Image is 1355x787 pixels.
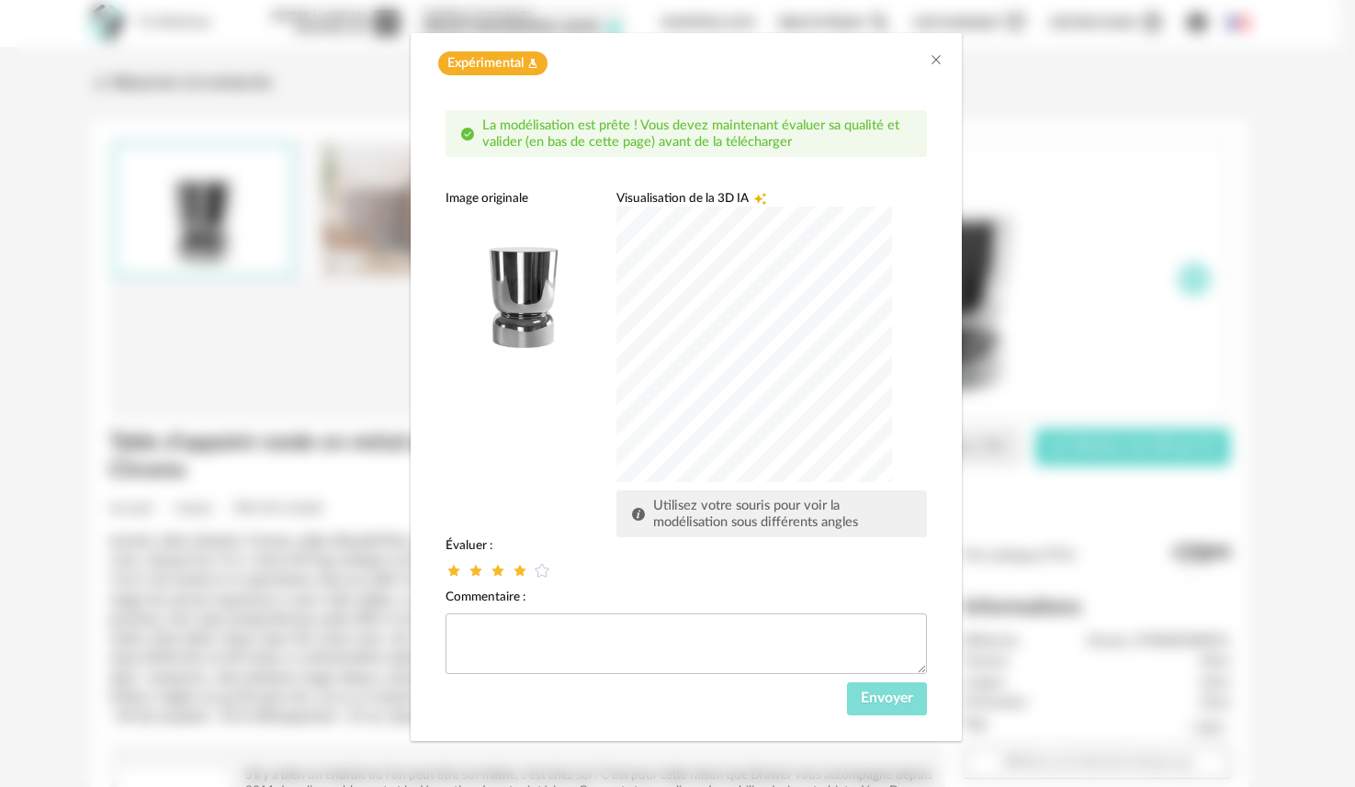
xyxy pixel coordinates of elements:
[527,55,538,73] span: Flask icon
[482,118,899,149] span: La modélisation est prête ! Vous devez maintenant évaluer sa qualité et valider (en bas de cette ...
[616,190,749,207] span: Visualisation de la 3D IA
[861,691,913,705] span: Envoyer
[446,207,601,362] img: neutral background
[446,190,601,207] div: Image originale
[929,51,943,71] button: Close
[753,190,767,207] span: Creation icon
[446,537,927,554] div: Évaluer :
[446,589,927,605] div: Commentaire :
[411,33,962,742] div: dialog
[847,682,927,715] button: Envoyer
[447,55,524,73] span: Expérimental
[653,499,858,529] span: Utilisez votre souris pour voir la modélisation sous différents angles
